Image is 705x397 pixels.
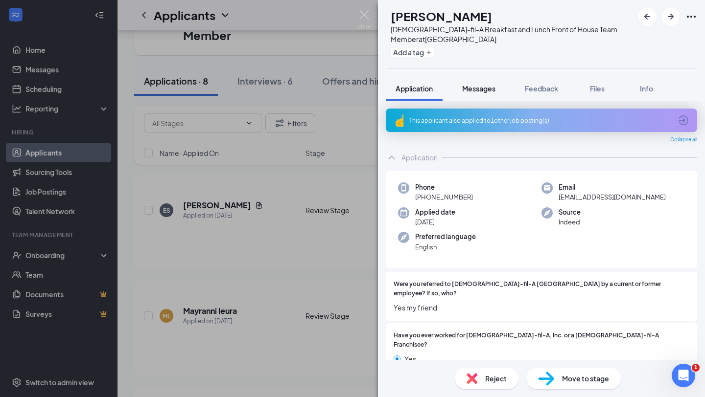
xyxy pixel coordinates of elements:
span: Collapse all [670,136,697,144]
span: Messages [462,84,495,93]
button: ArrowRight [662,8,680,25]
span: English [415,242,476,252]
span: Move to stage [562,373,609,384]
span: Info [640,84,653,93]
svg: Ellipses [685,11,697,22]
span: Email [559,182,666,192]
span: Source [559,207,581,217]
svg: ChevronUp [386,152,398,163]
div: This applicant also applied to 1 other job posting(s) [409,116,672,125]
div: [DEMOGRAPHIC_DATA]-fil-A Breakfast and Lunch Front of House Team Member at [GEOGRAPHIC_DATA] [391,24,634,44]
span: [EMAIL_ADDRESS][DOMAIN_NAME] [559,192,666,202]
span: [PHONE_NUMBER] [415,192,473,202]
span: Yes [404,353,416,364]
span: Yes my friend [394,302,689,313]
svg: Plus [426,49,432,55]
span: [DATE] [415,217,455,227]
button: ArrowLeftNew [638,8,656,25]
span: Were you referred to [DEMOGRAPHIC_DATA]-fil-A [GEOGRAPHIC_DATA] by a current or former employee? ... [394,280,689,298]
button: PlusAdd a tag [391,47,434,57]
span: Files [590,84,605,93]
span: Phone [415,182,473,192]
svg: ArrowLeftNew [641,11,653,22]
svg: ArrowRight [665,11,677,22]
span: 1 [692,364,700,372]
iframe: Intercom live chat [672,364,695,387]
span: Preferred language [415,232,476,242]
div: Application [401,153,438,162]
span: Reject [485,373,507,384]
span: Application [396,84,433,93]
span: Applied date [415,207,455,217]
h1: [PERSON_NAME] [391,8,492,24]
span: Indeed [559,217,581,227]
span: Have you ever worked for [DEMOGRAPHIC_DATA]-fil-A, Inc. or a [DEMOGRAPHIC_DATA]-fil-A Franchisee? [394,331,689,350]
svg: ArrowCircle [678,114,689,126]
span: Feedback [525,84,558,93]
